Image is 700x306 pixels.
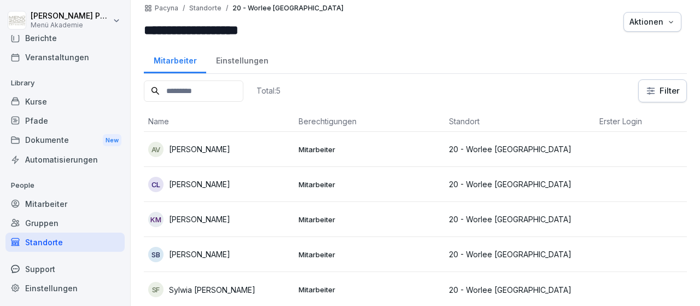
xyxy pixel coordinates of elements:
[299,215,440,224] p: Mitarbeiter
[144,111,294,132] th: Name
[5,48,125,67] a: Veranstaltungen
[645,85,680,96] div: Filter
[148,282,164,297] div: SF
[232,4,343,12] p: 20 - Worlee [GEOGRAPHIC_DATA]
[5,279,125,298] a: Einstellungen
[5,28,125,48] a: Berichte
[5,213,125,233] a: Gruppen
[256,85,281,96] p: Total: 5
[169,249,230,260] p: [PERSON_NAME]
[206,45,278,73] a: Einstellungen
[449,284,591,296] p: 20 - Worlee [GEOGRAPHIC_DATA]
[169,178,230,190] p: [PERSON_NAME]
[189,4,221,12] p: Standorte
[5,92,125,111] a: Kurse
[5,74,125,92] p: Library
[5,177,125,194] p: People
[299,250,440,259] p: Mitarbeiter
[449,249,591,260] p: 20 - Worlee [GEOGRAPHIC_DATA]
[629,16,675,28] div: Aktionen
[639,80,686,102] button: Filter
[5,150,125,169] a: Automatisierungen
[5,130,125,151] div: Dokumente
[5,130,125,151] a: DokumenteNew
[299,180,440,189] p: Mitarbeiter
[5,259,125,279] div: Support
[5,233,125,252] a: Standorte
[226,4,228,12] p: /
[148,247,164,262] div: SB
[169,143,230,155] p: [PERSON_NAME]
[299,285,440,295] p: Mitarbeiter
[445,111,595,132] th: Standort
[31,21,110,29] p: Menü Akademie
[5,111,125,130] a: Pfade
[169,213,230,225] p: [PERSON_NAME]
[169,284,255,296] p: Sylwia [PERSON_NAME]
[299,145,440,154] p: Mitarbeiter
[623,12,681,32] button: Aktionen
[449,213,591,225] p: 20 - Worlee [GEOGRAPHIC_DATA]
[5,194,125,213] a: Mitarbeiter
[31,11,110,21] p: [PERSON_NAME] Pacyna
[449,143,591,155] p: 20 - Worlee [GEOGRAPHIC_DATA]
[148,142,164,157] div: AV
[103,134,121,147] div: New
[183,4,185,12] p: /
[294,111,445,132] th: Berechtigungen
[148,177,164,192] div: CL
[148,212,164,227] div: KM
[449,178,591,190] p: 20 - Worlee [GEOGRAPHIC_DATA]
[144,45,206,73] a: Mitarbeiter
[155,4,178,12] a: Pacyna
